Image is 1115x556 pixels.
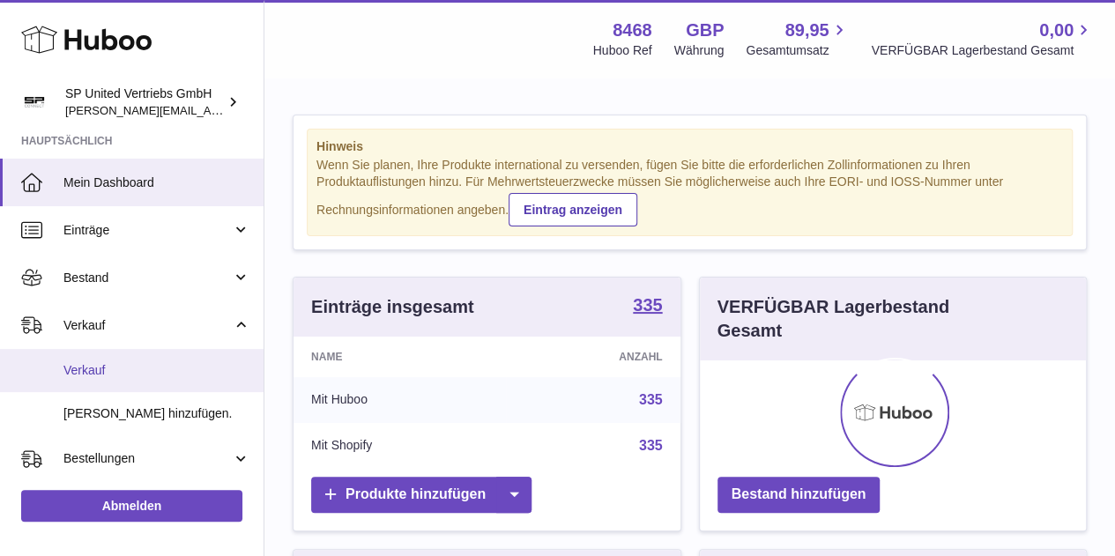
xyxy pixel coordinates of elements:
strong: GBP [686,19,724,42]
a: Produkte hinzufügen [311,477,531,513]
div: Huboo Ref [593,42,652,59]
span: Bestellungen [63,450,232,467]
a: Eintrag anzeigen [509,193,637,226]
div: SP United Vertriebs GmbH [65,85,224,119]
img: tim@sp-united.com [21,89,48,115]
a: Bestand hinzufügen [717,477,881,513]
span: Einträge [63,222,232,239]
th: Name [294,337,506,377]
a: Abmelden [21,490,242,522]
th: Anzahl [506,337,680,377]
span: Gesamtumsatz [746,42,849,59]
span: [PERSON_NAME][EMAIL_ADDRESS][DOMAIN_NAME] [65,103,353,117]
strong: Hinweis [316,138,1063,155]
td: Mit Shopify [294,423,506,469]
span: Bestand [63,270,232,286]
td: Mit Huboo [294,377,506,423]
h3: Einträge insgesamt [311,295,474,319]
div: Wenn Sie planen, Ihre Produkte international zu versenden, fügen Sie bitte die erforderlichen Zol... [316,157,1063,226]
strong: 335 [633,296,662,314]
span: VERFÜGBAR Lagerbestand Gesamt [871,42,1094,59]
span: 0,00 [1039,19,1074,42]
a: 335 [633,296,662,317]
a: 0,00 VERFÜGBAR Lagerbestand Gesamt [871,19,1094,59]
a: 335 [639,438,663,453]
span: 89,95 [784,19,829,42]
a: 89,95 Gesamtumsatz [746,19,849,59]
span: Mein Dashboard [63,174,250,191]
span: Verkauf [63,362,250,379]
div: Währung [674,42,725,59]
h3: VERFÜGBAR Lagerbestand Gesamt [717,295,1007,343]
span: [PERSON_NAME] hinzufügen. [63,405,250,422]
span: Verkauf [63,317,232,334]
a: 335 [639,392,663,407]
strong: 8468 [613,19,652,42]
